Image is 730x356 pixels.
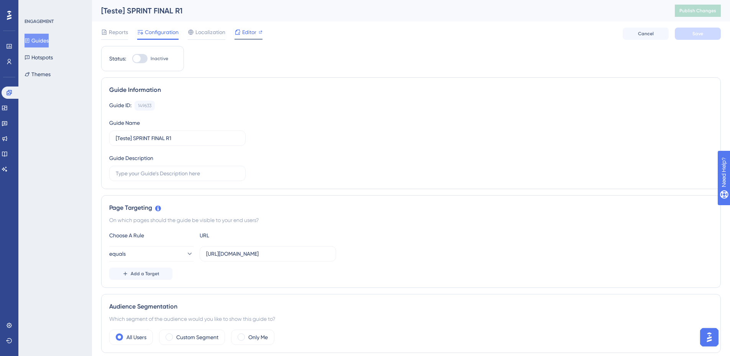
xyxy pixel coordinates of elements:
input: Type your Guide’s Description here [116,169,239,178]
div: Status: [109,54,126,63]
span: Cancel [638,31,654,37]
span: Add a Target [131,271,159,277]
div: 149633 [138,103,151,109]
button: Cancel [623,28,669,40]
div: Guide ID: [109,101,131,111]
button: Save [675,28,721,40]
label: Custom Segment [176,333,218,342]
input: yourwebsite.com/path [206,250,330,258]
div: [Teste] SPRINT FINAL R1 [101,5,656,16]
span: Configuration [145,28,179,37]
iframe: UserGuiding AI Assistant Launcher [698,326,721,349]
div: Guide Information [109,85,713,95]
button: Publish Changes [675,5,721,17]
button: Guides [25,34,49,47]
div: Choose A Rule [109,231,194,240]
span: Reports [109,28,128,37]
span: Need Help? [18,2,48,11]
div: ENGAGEMENT [25,18,54,24]
div: Audience Segmentation [109,302,713,311]
input: Type your Guide’s Name here [116,134,239,142]
div: Guide Description [109,154,153,163]
div: On which pages should the guide be visible to your end users? [109,216,713,225]
span: Save [692,31,703,37]
span: Inactive [151,56,168,62]
div: URL [200,231,284,240]
span: Editor [242,28,256,37]
div: Page Targeting [109,203,713,212]
span: Localization [195,28,225,37]
button: Add a Target [109,268,172,280]
button: Themes [25,67,51,81]
label: All Users [126,333,146,342]
span: equals [109,249,126,258]
label: Only Me [248,333,268,342]
button: equals [109,246,194,261]
button: Hotspots [25,51,53,64]
div: Which segment of the audience would you like to show this guide to? [109,314,713,323]
span: Publish Changes [679,8,716,14]
div: Guide Name [109,118,140,127]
